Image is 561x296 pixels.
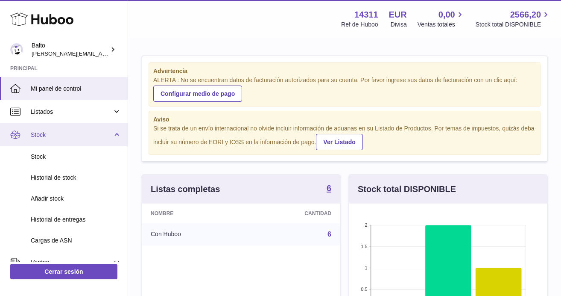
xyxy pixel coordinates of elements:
[438,9,455,21] span: 0,00
[151,184,220,195] h3: Listas completas
[153,67,536,75] strong: Advertencia
[361,287,367,292] text: 0.5
[32,50,171,57] span: [PERSON_NAME][EMAIL_ADDRESS][DOMAIN_NAME]
[31,237,121,245] span: Cargas de ASN
[31,258,112,266] span: Ventas
[31,174,121,182] span: Historial de stock
[31,85,121,93] span: Mi panel de control
[316,134,362,150] a: Ver Listado
[31,153,121,161] span: Stock
[327,231,331,238] a: 6
[358,184,456,195] h3: Stock total DISPONIBLE
[245,204,340,223] th: Cantidad
[391,21,407,29] div: Divisa
[418,21,465,29] span: Ventas totales
[31,195,121,203] span: Añadir stock
[153,86,242,102] a: Configurar medio de pago
[32,41,108,58] div: Balto
[354,9,378,21] strong: 14311
[476,21,551,29] span: Stock total DISPONIBLE
[365,222,367,228] text: 2
[365,265,367,270] text: 1
[476,9,551,29] a: 2566,20 Stock total DISPONIBLE
[341,21,378,29] div: Ref de Huboo
[153,124,536,150] div: Si se trata de un envío internacional no olvide incluir información de aduanas en su Listado de P...
[31,108,112,116] span: Listados
[327,184,331,192] strong: 6
[510,9,541,21] span: 2566,20
[142,204,245,223] th: Nombre
[153,76,536,102] div: ALERTA : No se encuentran datos de facturación autorizados para su cuenta. Por favor ingrese sus ...
[361,244,367,249] text: 1.5
[142,223,245,246] td: Con Huboo
[327,184,331,194] a: 6
[31,131,112,139] span: Stock
[10,264,117,279] a: Cerrar sesión
[389,9,407,21] strong: EUR
[418,9,465,29] a: 0,00 Ventas totales
[10,43,23,56] img: dani@balto.fr
[31,216,121,224] span: Historial de entregas
[153,115,536,124] strong: Aviso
